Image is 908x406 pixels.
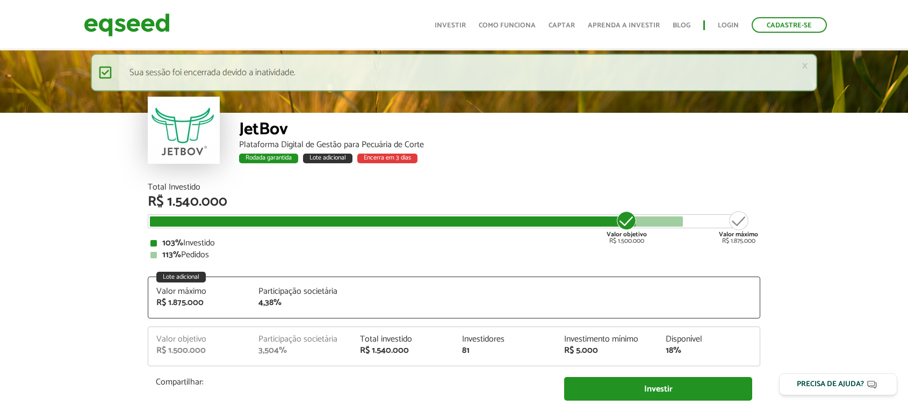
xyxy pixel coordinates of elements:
a: Cadastre-se [752,17,827,33]
div: Encerra em 3 dias [357,154,417,163]
strong: Valor máximo [719,229,758,240]
div: Sua sessão foi encerrada devido a inatividade. [91,54,817,91]
a: Investir [435,22,466,29]
div: 3,504% [258,346,344,355]
div: Valor objetivo [156,335,242,344]
div: Investido [150,239,758,248]
div: Investidores [462,335,548,344]
div: Valor máximo [156,287,242,296]
div: R$ 1.500.000 [156,346,242,355]
p: Compartilhar: [156,377,548,387]
div: Total investido [360,335,446,344]
div: Total Investido [148,183,760,192]
div: 4,38% [258,299,344,307]
a: Como funciona [479,22,536,29]
a: Investir [564,377,752,401]
div: R$ 5.000 [564,346,650,355]
div: 18% [666,346,752,355]
strong: 103% [162,236,183,250]
div: R$ 1.540.000 [360,346,446,355]
div: Participação societária [258,335,344,344]
a: Blog [673,22,690,29]
div: R$ 1.540.000 [148,195,760,209]
strong: Valor objetivo [607,229,647,240]
div: Pedidos [150,251,758,259]
div: 81 [462,346,548,355]
a: Aprenda a investir [588,22,660,29]
div: Lote adicional [303,154,352,163]
a: Captar [549,22,575,29]
div: Plataforma Digital de Gestão para Pecuária de Corte [239,141,760,149]
div: R$ 1.875.000 [156,299,242,307]
div: Participação societária [258,287,344,296]
div: Investimento mínimo [564,335,650,344]
div: Rodada garantida [239,154,298,163]
div: R$ 1.875.000 [719,210,758,244]
div: Disponível [666,335,752,344]
div: Lote adicional [156,272,206,282]
div: JetBov [239,121,760,141]
img: EqSeed [84,11,170,39]
a: Login [718,22,739,29]
strong: 113% [162,248,181,262]
div: R$ 1.500.000 [607,210,647,244]
a: × [802,60,808,71]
